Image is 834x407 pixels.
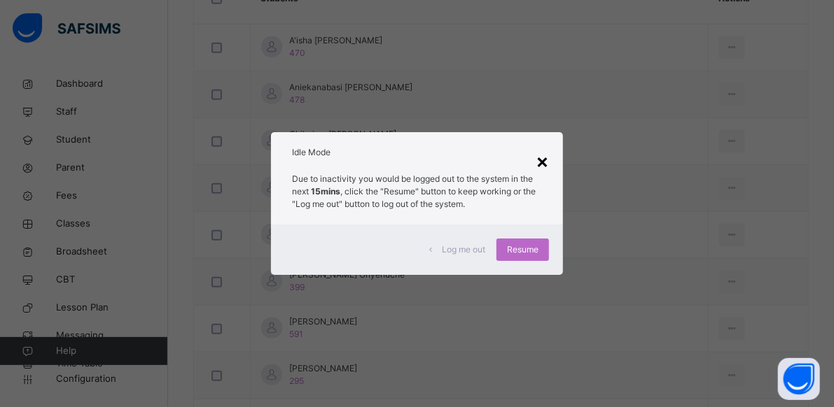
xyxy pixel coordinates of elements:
p: Due to inactivity you would be logged out to the system in the next , click the "Resume" button t... [292,173,542,210]
h2: Idle Mode [292,146,542,159]
button: Open asap [778,358,820,400]
strong: 15mins [311,186,340,197]
div: × [536,146,549,176]
span: Resume [507,243,538,256]
span: Log me out [442,243,485,256]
